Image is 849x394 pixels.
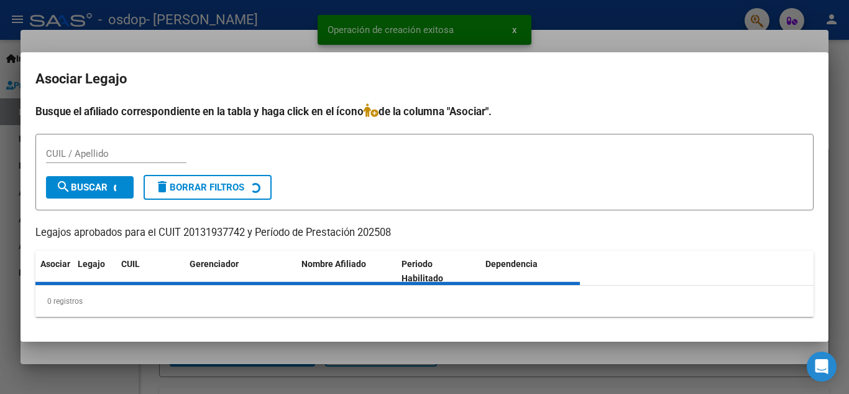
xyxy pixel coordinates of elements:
[56,179,71,194] mat-icon: search
[144,175,272,200] button: Borrar Filtros
[480,251,581,292] datatable-header-cell: Dependencia
[807,352,837,382] div: Open Intercom Messenger
[40,259,70,269] span: Asociar
[155,179,170,194] mat-icon: delete
[35,286,814,317] div: 0 registros
[190,259,239,269] span: Gerenciador
[35,225,814,241] p: Legajos aprobados para el CUIT 20131937742 y Período de Prestación 202508
[121,259,140,269] span: CUIL
[485,259,538,269] span: Dependencia
[402,259,443,283] span: Periodo Habilitado
[116,251,185,292] datatable-header-cell: CUIL
[397,251,480,292] datatable-header-cell: Periodo Habilitado
[35,251,73,292] datatable-header-cell: Asociar
[301,259,366,269] span: Nombre Afiliado
[155,182,244,193] span: Borrar Filtros
[78,259,105,269] span: Legajo
[35,67,814,91] h2: Asociar Legajo
[185,251,296,292] datatable-header-cell: Gerenciador
[296,251,397,292] datatable-header-cell: Nombre Afiliado
[73,251,116,292] datatable-header-cell: Legajo
[46,176,134,199] button: Buscar
[56,182,108,193] span: Buscar
[35,103,814,120] h4: Busque el afiliado correspondiente en la tabla y haga click en el ícono de la columna "Asociar".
